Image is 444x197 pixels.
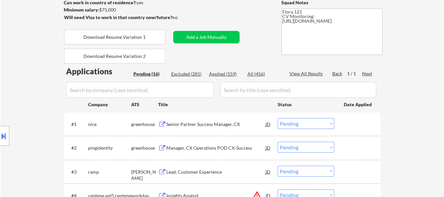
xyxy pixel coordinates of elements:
[362,70,373,77] div: Next
[265,166,271,178] div: JD
[290,70,325,77] div: View All Results
[209,71,242,77] div: Applied (159)
[265,118,271,130] div: JD
[131,121,158,128] div: greenhouse
[265,142,271,154] div: JD
[158,101,271,108] div: Title
[64,14,174,20] strong: Will need Visa to work in that country now/future?:
[347,70,362,77] div: 1 / 1
[64,30,165,44] button: Download Resume Variation 1
[332,70,343,77] div: Back
[166,169,266,175] div: Lead, Customer Experience
[166,145,266,151] div: Manager, CX Operations POD CX-Success
[247,71,280,77] div: All (456)
[171,71,204,77] div: Excluded (281)
[64,7,173,13] div: $75,000
[278,98,334,110] div: Status
[173,31,240,43] button: Add a Job Manually
[131,101,158,108] div: ATS
[220,82,376,98] input: Search by title (case sensitive)
[66,82,214,98] input: Search by company (case sensitive)
[131,169,158,182] div: [PERSON_NAME]
[131,145,158,151] div: greenhouse
[166,121,266,128] div: Senior Partner Success Manager, CX
[133,71,166,77] div: Pending (16)
[344,101,373,108] div: Date Applied
[64,7,99,12] strong: Minimum salary:
[173,14,191,21] div: no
